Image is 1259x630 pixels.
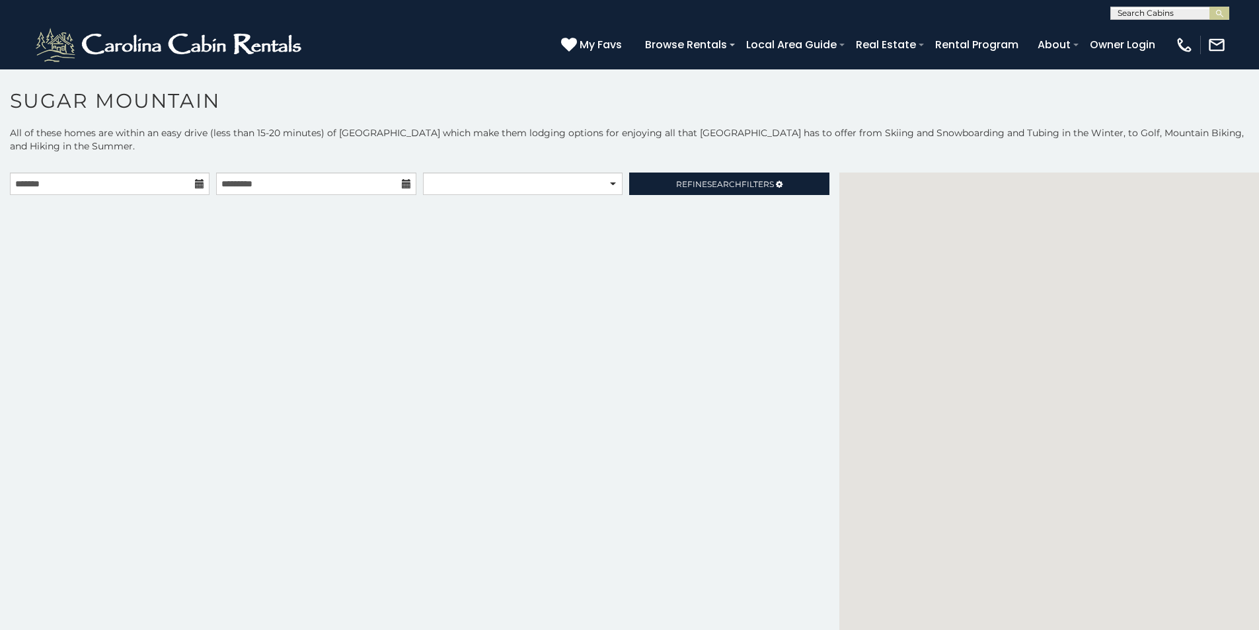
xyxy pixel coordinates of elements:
img: mail-regular-white.png [1207,36,1226,54]
a: Rental Program [929,33,1025,56]
a: Real Estate [849,33,923,56]
a: Browse Rentals [638,33,734,56]
span: Search [707,179,742,189]
span: My Favs [580,36,622,53]
a: Owner Login [1083,33,1162,56]
img: White-1-2.png [33,25,307,65]
a: About [1031,33,1077,56]
a: Local Area Guide [740,33,843,56]
a: My Favs [561,36,625,54]
a: RefineSearchFilters [629,173,829,195]
img: phone-regular-white.png [1175,36,1194,54]
span: Refine Filters [676,179,774,189]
